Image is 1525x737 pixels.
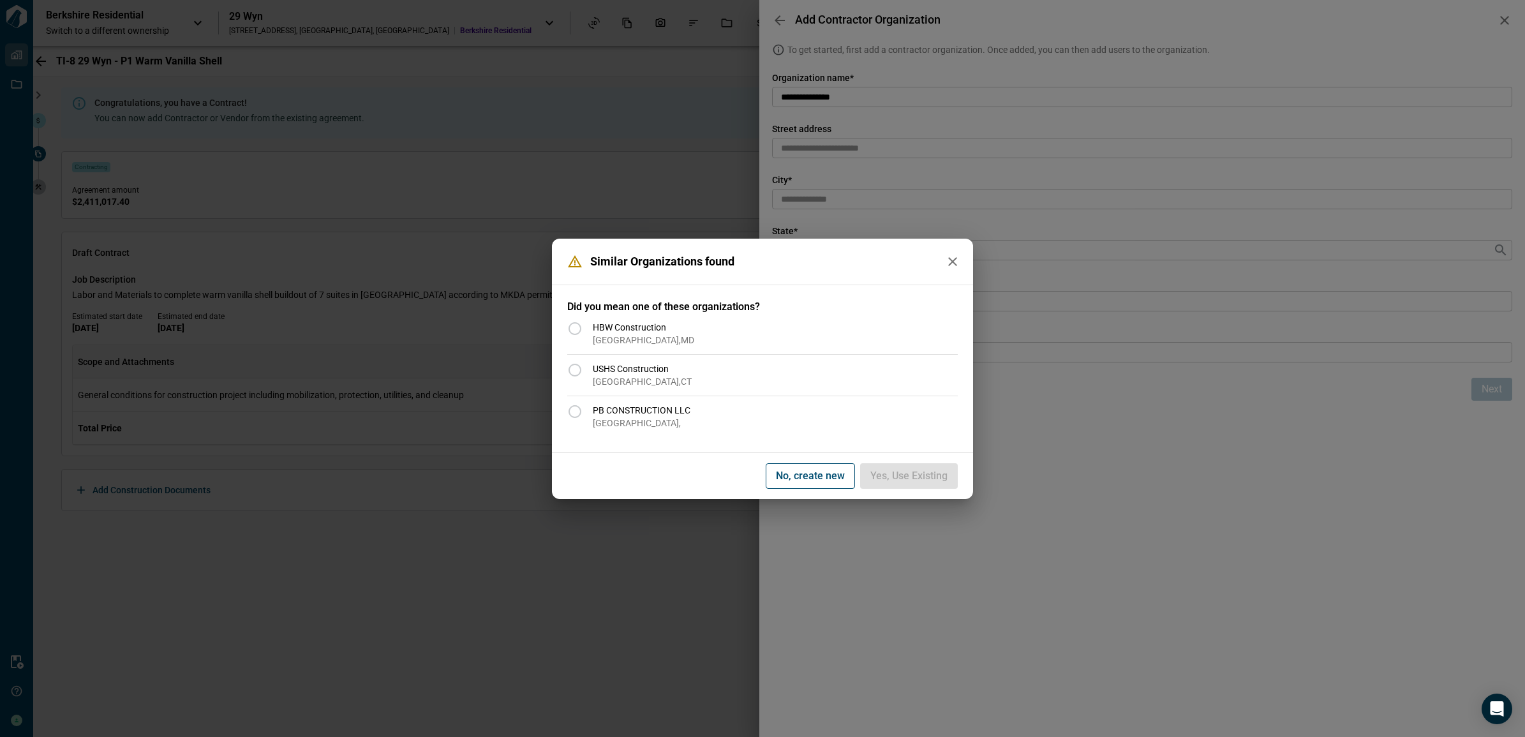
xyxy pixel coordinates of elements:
div: Open Intercom Messenger [1482,694,1512,724]
span: [GEOGRAPHIC_DATA] , CT [593,375,692,388]
span: USHS Construction [593,362,692,375]
span: Did you mean one of these organizations? [567,301,958,313]
button: No, create new [766,463,855,489]
span: [GEOGRAPHIC_DATA] , MD [593,334,694,346]
span: No, create new [776,470,845,482]
span: [GEOGRAPHIC_DATA] , [593,417,690,429]
span: HBW Construction [593,321,694,334]
span: PB CONSTRUCTION LLC [593,404,690,417]
span: Similar Organizations found [590,255,734,268]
